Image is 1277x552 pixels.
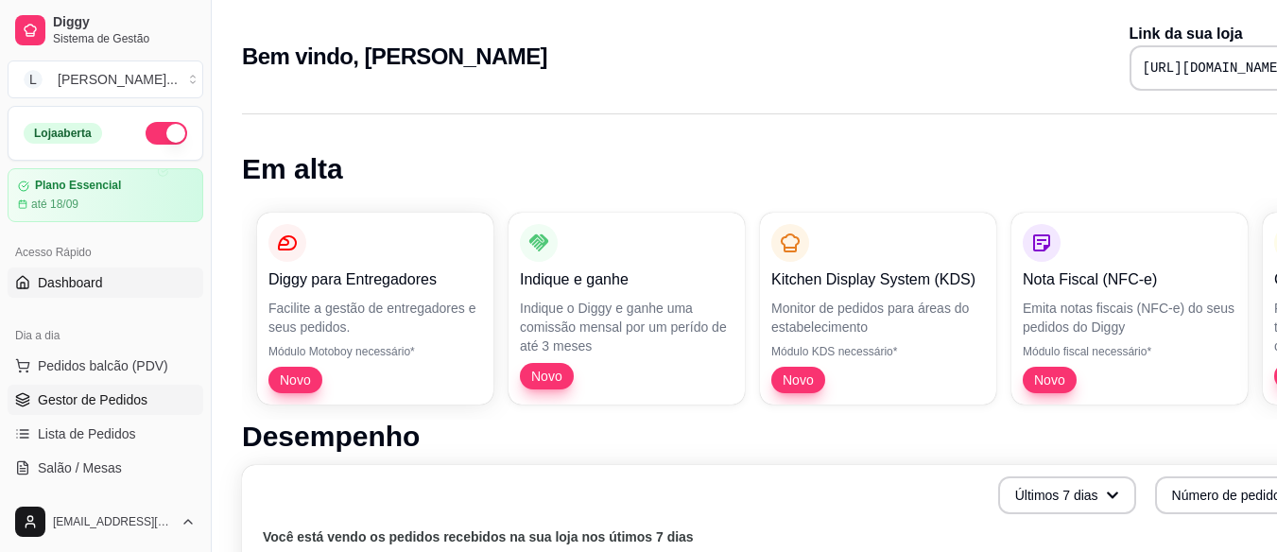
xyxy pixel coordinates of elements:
p: Kitchen Display System (KDS) [771,268,985,291]
p: Monitor de pedidos para áreas do estabelecimento [771,299,985,336]
span: Pedidos balcão (PDV) [38,356,168,375]
h2: Bem vindo, [PERSON_NAME] [242,42,547,72]
span: Novo [524,367,570,386]
span: Sistema de Gestão [53,31,196,46]
button: Pedidos balcão (PDV) [8,351,203,381]
span: Salão / Mesas [38,458,122,477]
article: até 18/09 [31,197,78,212]
span: Novo [272,371,319,389]
p: Indique o Diggy e ganhe uma comissão mensal por um perído de até 3 meses [520,299,733,355]
a: Salão / Mesas [8,453,203,483]
p: Diggy para Entregadores [268,268,482,291]
span: Diggy [53,14,196,31]
p: Indique e ganhe [520,268,733,291]
span: L [24,70,43,89]
span: Novo [775,371,821,389]
button: Kitchen Display System (KDS)Monitor de pedidos para áreas do estabelecimentoMódulo KDS necessário... [760,213,996,405]
div: [PERSON_NAME] ... [58,70,178,89]
p: Nota Fiscal (NFC-e) [1023,268,1236,291]
a: Lista de Pedidos [8,419,203,449]
span: Gestor de Pedidos [38,390,147,409]
button: Alterar Status [146,122,187,145]
button: Indique e ganheIndique o Diggy e ganhe uma comissão mensal por um perído de até 3 mesesNovo [509,213,745,405]
button: Últimos 7 dias [998,476,1136,514]
p: Módulo fiscal necessário* [1023,344,1236,359]
button: Diggy para EntregadoresFacilite a gestão de entregadores e seus pedidos.Módulo Motoboy necessário... [257,213,493,405]
div: Acesso Rápido [8,237,203,267]
p: Emita notas fiscais (NFC-e) do seus pedidos do Diggy [1023,299,1236,336]
button: [EMAIL_ADDRESS][DOMAIN_NAME] [8,499,203,544]
text: Você está vendo os pedidos recebidos na sua loja nos útimos 7 dias [263,529,694,544]
p: Facilite a gestão de entregadores e seus pedidos. [268,299,482,336]
div: Loja aberta [24,123,102,144]
a: Diggy Botnovo [8,487,203,517]
a: DiggySistema de Gestão [8,8,203,53]
span: Dashboard [38,273,103,292]
button: Nota Fiscal (NFC-e)Emita notas fiscais (NFC-e) do seus pedidos do DiggyMódulo fiscal necessário*Novo [1011,213,1248,405]
div: Dia a dia [8,320,203,351]
a: Gestor de Pedidos [8,385,203,415]
p: Módulo KDS necessário* [771,344,985,359]
a: Dashboard [8,267,203,298]
span: Novo [1027,371,1073,389]
button: Select a team [8,60,203,98]
article: Plano Essencial [35,179,121,193]
p: Módulo Motoboy necessário* [268,344,482,359]
span: Lista de Pedidos [38,424,136,443]
span: [EMAIL_ADDRESS][DOMAIN_NAME] [53,514,173,529]
a: Plano Essencialaté 18/09 [8,168,203,222]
